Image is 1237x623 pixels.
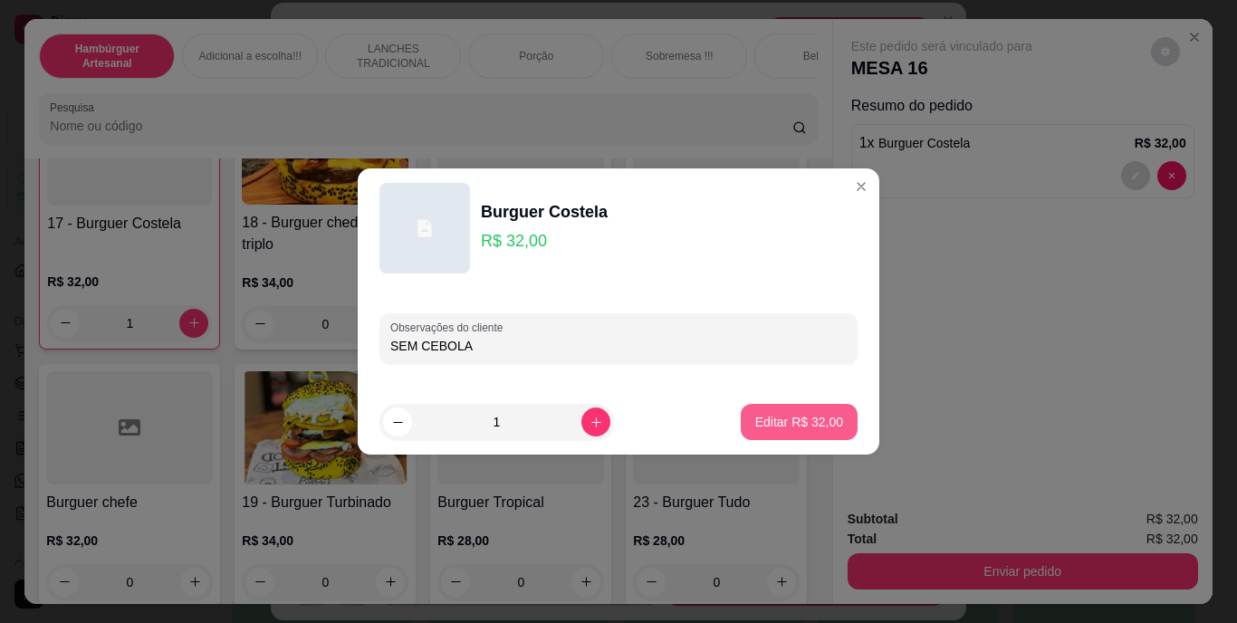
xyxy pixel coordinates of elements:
[741,404,858,440] button: Editar R$ 32,00
[390,337,847,355] input: Observações do cliente
[481,199,608,225] div: Burguer Costela
[383,407,412,436] button: decrease-product-quantity
[390,320,509,335] label: Observações do cliente
[755,413,843,431] p: Editar R$ 32,00
[481,228,608,254] p: R$ 32,00
[847,172,876,201] button: Close
[581,407,610,436] button: increase-product-quantity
